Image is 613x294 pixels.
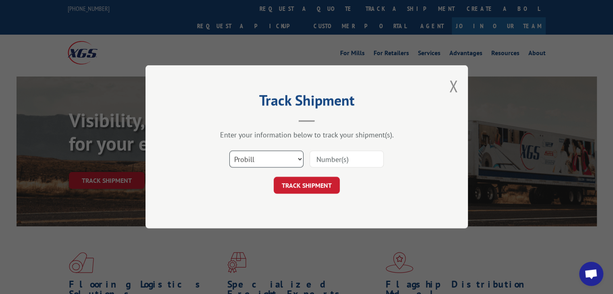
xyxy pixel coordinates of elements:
[449,75,458,97] button: Close modal
[274,177,340,194] button: TRACK SHIPMENT
[186,130,428,140] div: Enter your information below to track your shipment(s).
[579,262,603,286] div: Open chat
[186,95,428,110] h2: Track Shipment
[310,151,384,168] input: Number(s)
